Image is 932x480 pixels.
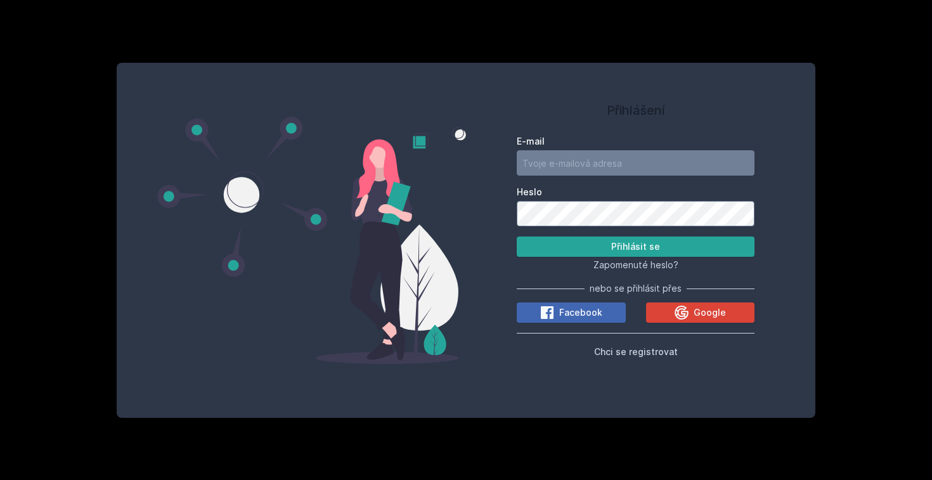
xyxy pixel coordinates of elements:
[517,150,754,176] input: Tvoje e-mailová adresa
[517,302,626,323] button: Facebook
[517,237,754,257] button: Přihlásit se
[594,346,678,357] span: Chci se registrovat
[593,259,678,270] span: Zapomenuté heslo?
[559,306,602,319] span: Facebook
[646,302,755,323] button: Google
[694,306,726,319] span: Google
[517,186,754,198] label: Heslo
[517,101,754,120] h1: Přihlášení
[594,344,678,359] button: Chci se registrovat
[517,135,754,148] label: E-mail
[590,282,682,295] span: nebo se přihlásit přes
